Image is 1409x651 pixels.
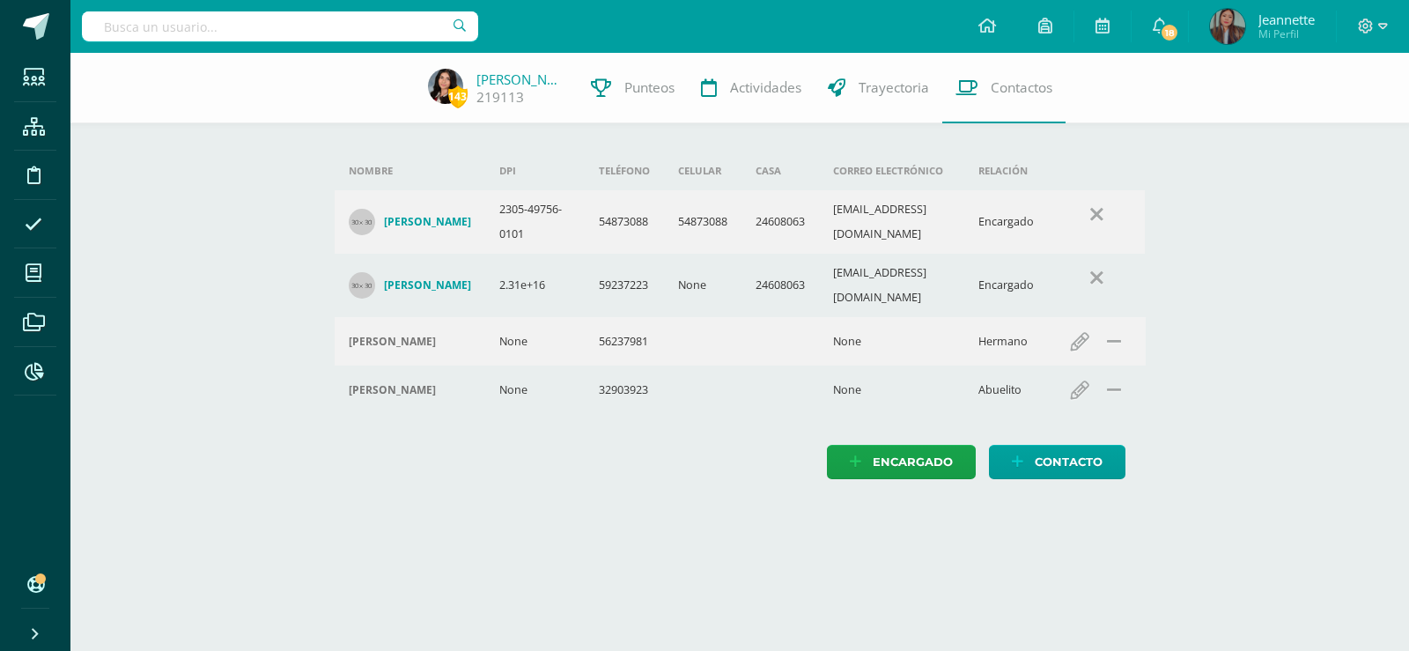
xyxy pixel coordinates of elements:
img: e0e3018be148909e9b9cf69bbfc1c52d.png [1210,9,1245,44]
th: Nombre [335,152,485,190]
td: None [485,366,585,414]
td: [EMAIL_ADDRESS][DOMAIN_NAME] [819,190,965,254]
a: 219113 [476,88,524,107]
span: Actividades [730,78,801,97]
span: Contactos [991,78,1052,97]
th: Casa [741,152,819,190]
th: DPI [485,152,585,190]
span: 143 [448,85,468,107]
img: 30x30 [349,272,375,299]
td: Abuelito [964,366,1048,414]
img: e6910c5a7752cc882f49adb3ccbcbd84.png [428,69,463,104]
td: [EMAIL_ADDRESS][DOMAIN_NAME] [819,254,965,317]
td: Encargado [964,254,1048,317]
a: Encargado [827,445,976,479]
span: Mi Perfil [1258,26,1315,41]
div: Pablo Roca [349,335,471,349]
a: Contacto [989,445,1125,479]
h4: [PERSON_NAME] [384,278,471,292]
td: Encargado [964,190,1048,254]
h4: [PERSON_NAME] [384,215,471,229]
td: 54873088 [585,190,664,254]
h4: [PERSON_NAME] [349,383,436,397]
th: Celular [664,152,741,190]
td: None [485,317,585,366]
img: 30x30 [349,209,375,235]
td: None [819,317,965,366]
span: Encargado [873,446,953,478]
span: 18 [1160,23,1179,42]
a: Contactos [942,53,1066,123]
td: Hermano [964,317,1048,366]
td: 24608063 [741,190,819,254]
a: [PERSON_NAME] [349,272,471,299]
a: Trayectoria [815,53,942,123]
a: [PERSON_NAME] [476,70,564,88]
h4: [PERSON_NAME] [349,335,436,349]
td: 32903923 [585,366,664,414]
td: 59237223 [585,254,664,317]
span: Punteos [624,78,675,97]
td: 56237981 [585,317,664,366]
th: Correo electrónico [819,152,965,190]
input: Busca un usuario... [82,11,478,41]
td: 24608063 [741,254,819,317]
span: Trayectoria [859,78,929,97]
th: Teléfono [585,152,664,190]
th: Relación [964,152,1048,190]
span: Contacto [1035,446,1103,478]
div: Jorge Rogelio Gálvez Cruz [349,383,471,397]
td: 2305-49756-0101 [485,190,585,254]
a: [PERSON_NAME] [349,209,471,235]
span: Jeannette [1258,11,1315,28]
td: 2.31e+16 [485,254,585,317]
td: 54873088 [664,190,741,254]
td: None [819,366,965,414]
a: Punteos [578,53,688,123]
td: None [664,254,741,317]
a: Actividades [688,53,815,123]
